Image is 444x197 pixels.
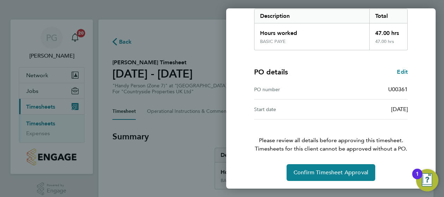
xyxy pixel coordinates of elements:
[254,67,288,77] h4: PO details
[416,169,438,191] button: Open Resource Center, 1 new notification
[294,169,368,176] span: Confirm Timesheet Approval
[388,86,408,93] span: U00361
[246,119,416,153] p: Please review all details before approving this timesheet.
[416,174,419,183] div: 1
[254,85,331,94] div: PO number
[331,105,408,114] div: [DATE]
[246,145,416,153] span: Timesheets for this client cannot be approved without a PO.
[254,23,369,39] div: Hours worked
[254,9,369,23] div: Description
[369,39,408,50] div: 47.00 hrs
[287,164,375,181] button: Confirm Timesheet Approval
[369,9,408,23] div: Total
[397,68,408,75] span: Edit
[397,68,408,76] a: Edit
[369,23,408,39] div: 47.00 hrs
[254,105,331,114] div: Start date
[260,39,286,44] div: BASIC PAYE
[254,9,408,50] div: Summary of 18 - 24 Aug 2025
